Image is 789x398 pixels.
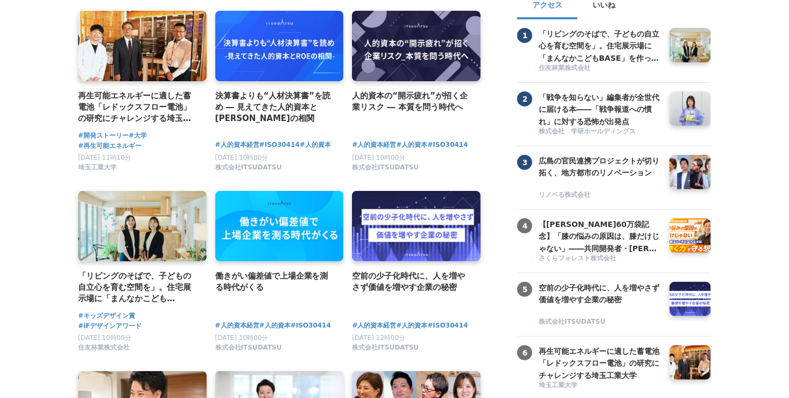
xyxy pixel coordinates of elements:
a: 株式会社 学研ホールディングス [539,127,661,137]
a: 再生可能エネルギーに適した蓄電池「レドックスフロー電池」の研究にチャレンジする埼玉工業大学 [539,345,661,380]
a: #開発ストーリー [78,131,129,141]
span: 株式会社ITSUDATSU [215,163,282,172]
a: #人的資本 [300,140,331,150]
a: 「リビングのそばで、子どもの自立心を育む空間を」。住宅展示場に「まんなかこどもBASE」を作った２人の女性社員 [78,270,198,305]
a: #大学 [129,131,147,141]
a: 「リビングのそばで、子どもの自立心を育む空間を」。住宅展示場に「まんなかこどもBASE」を作った２人の女性社員 [539,28,661,62]
a: 埼玉工業大学 [78,166,117,174]
a: #人的資本 [396,321,427,331]
span: 株式会社ITSUDATSU [539,317,605,326]
a: 再生可能エネルギーに適した蓄電池「レドックスフロー電池」の研究にチャレンジする埼玉工業大学 [78,90,198,125]
a: 株式会社ITSUDATSU [352,346,419,354]
a: #ISO30414 [259,140,300,150]
span: さくらフォレスト株式会社 [539,254,616,263]
a: #人的資本経営 [215,140,259,150]
a: 埼玉工業大学 [539,381,661,391]
a: 人的資本の“開示疲れ”が招く企業リスク ― 本質を問う時代へ [352,90,472,113]
a: 空前の少子化時代に、人を増やさず価値を増やす企業の秘密 [539,282,661,316]
span: 株式会社ITSUDATSU [352,343,419,352]
span: 4 [517,218,532,233]
span: [DATE] 11時10分 [78,154,131,161]
a: #再生可能エネルギー [78,141,142,151]
span: 3 [517,155,532,170]
a: 決算書よりも“人材決算書”を読め ― 見えてきた人的資本と[PERSON_NAME]の相関 [215,90,335,125]
a: さくらフォレスト株式会社 [539,254,661,264]
span: 住友林業株式会社 [78,343,130,352]
span: 株式会社ITSUDATSU [352,163,419,172]
h3: 【[PERSON_NAME]60万袋記念】「膝の悩みの原因は、膝だけじゃない」――共同開発者・[PERSON_NAME]先生と語る、"歩く力"を守る想い【共同開発者対談】 [539,218,661,254]
a: 広島の官民連携プロジェクトが切り拓く、地方都市のリノベーション [539,155,661,189]
h3: 「戦争を知らない」編集者が全世代に届ける本――「戦争報道への慣れ」に対する恐怖が出発点 [539,91,661,127]
a: 「戦争を知らない」編集者が全世代に届ける本――「戦争報道への慣れ」に対する恐怖が出発点 [539,91,661,126]
a: #iFデザインアワード [78,321,142,331]
span: 埼玉工業大学 [539,381,577,390]
h3: 広島の官民連携プロジェクトが切り拓く、地方都市のリノベーション [539,155,661,179]
a: #ISO30414 [291,321,331,331]
a: #人的資本 [259,321,291,331]
h3: 再生可能エネルギーに適した蓄電池「レドックスフロー電池」の研究にチャレンジする埼玉工業大学 [539,345,661,381]
a: 住友林業株式会社 [78,346,130,354]
a: 株式会社ITSUDATSU [352,166,419,174]
a: #ISO30414 [427,140,468,150]
a: #ISO30414 [427,321,468,331]
a: 働きがい偏差値で上場企業を測る時代がくる [215,270,335,294]
a: 住友林業株式会社 [539,63,661,74]
a: リノベる株式会社 [539,190,661,201]
span: 5 [517,282,532,297]
h3: 空前の少子化時代に、人を増やさず価値を増やす企業の秘密 [539,282,661,306]
a: #キッズデザイン賞 [78,311,135,321]
span: [DATE] 12時00分 [352,334,405,342]
a: #人的資本 [396,140,427,150]
a: 株式会社ITSUDATSU [215,166,282,174]
span: 住友林業株式会社 [539,63,590,73]
span: 2 [517,91,532,106]
span: [DATE] 10時00分 [78,334,131,342]
a: 空前の少子化時代に、人を増やさず価値を増やす企業の秘密 [352,270,472,294]
span: 株式会社 学研ホールディングス [539,127,636,136]
a: #人的資本経営 [215,321,259,331]
a: 株式会社ITSUDATSU [539,317,661,328]
a: #人的資本経営 [352,321,396,331]
span: [DATE] 10時00分 [215,154,269,161]
span: [DATE] 10時00分 [215,334,269,342]
a: #人的資本経営 [352,140,396,150]
span: 1 [517,28,532,43]
a: 【[PERSON_NAME]60万袋記念】「膝の悩みの原因は、膝だけじゃない」――共同開発者・[PERSON_NAME]先生と語る、"歩く力"を守る想い【共同開発者対談】 [539,218,661,253]
h3: 「リビングのそばで、子どもの自立心を育む空間を」。住宅展示場に「まんなかこどもBASE」を作った２人の女性社員 [539,28,661,64]
span: 株式会社ITSUDATSU [215,343,282,352]
span: リノベる株式会社 [539,190,590,200]
span: 埼玉工業大学 [78,163,117,172]
a: 株式会社ITSUDATSU [215,346,282,354]
span: 6 [517,345,532,360]
span: [DATE] 10時00分 [352,154,405,161]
